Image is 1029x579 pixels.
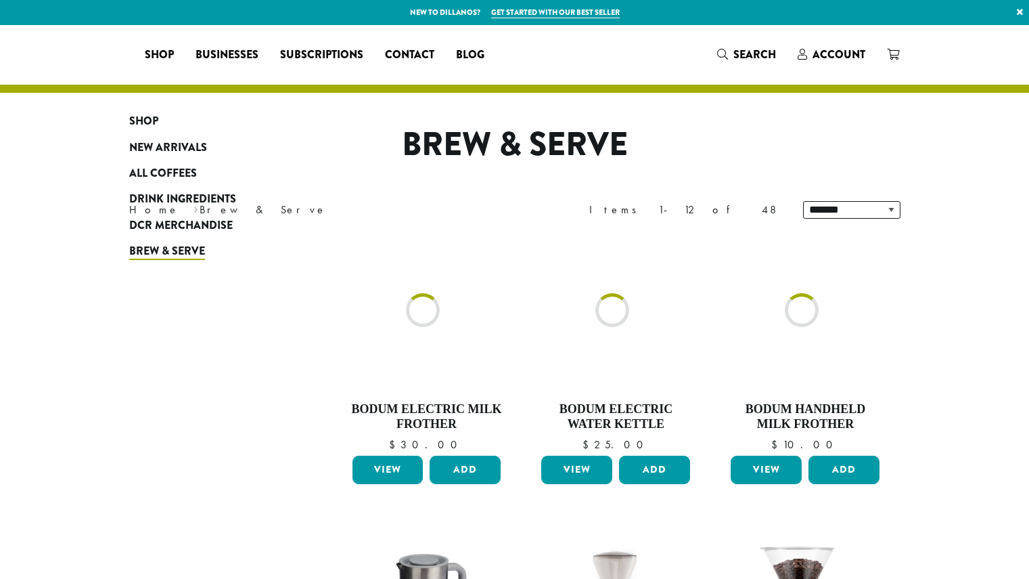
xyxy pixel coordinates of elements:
[727,402,883,431] h4: Bodum Handheld Milk Frother
[129,108,313,134] a: Shop
[538,236,693,450] a: Bodum Electric Water Kettle $25.00
[145,47,174,64] span: Shop
[456,47,484,64] span: Blog
[582,437,594,452] span: $
[389,437,401,452] span: $
[129,160,313,186] a: All Coffees
[541,456,612,484] a: View
[813,47,865,62] span: Account
[385,47,434,64] span: Contact
[129,191,236,208] span: Drink Ingredients
[430,456,501,484] button: Add
[389,437,463,452] bdi: 30.00
[129,113,158,130] span: Shop
[196,47,258,64] span: Businesses
[731,456,802,484] a: View
[119,125,911,165] h1: Brew & Serve
[352,456,424,484] a: View
[129,238,313,264] a: Brew & Serve
[706,43,787,66] a: Search
[349,402,505,431] h4: Bodum Electric Milk Frother
[129,213,313,238] a: DCR Merchandise
[771,437,839,452] bdi: 10.00
[538,402,693,431] h4: Bodum Electric Water Kettle
[808,456,879,484] button: Add
[349,236,505,450] a: Bodum Electric Milk Frother $30.00
[589,202,783,218] div: Items 1-12 of 48
[129,217,233,234] span: DCR Merchandise
[733,47,776,62] span: Search
[491,7,620,18] a: Get started with our best seller
[771,437,783,452] span: $
[129,186,313,212] a: Drink Ingredients
[129,134,313,160] a: New Arrivals
[134,44,185,66] a: Shop
[582,437,649,452] bdi: 25.00
[129,165,197,182] span: All Coffees
[280,47,363,64] span: Subscriptions
[129,243,205,260] span: Brew & Serve
[619,456,690,484] button: Add
[727,236,883,450] a: Bodum Handheld Milk Frother $10.00
[129,140,207,156] span: New Arrivals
